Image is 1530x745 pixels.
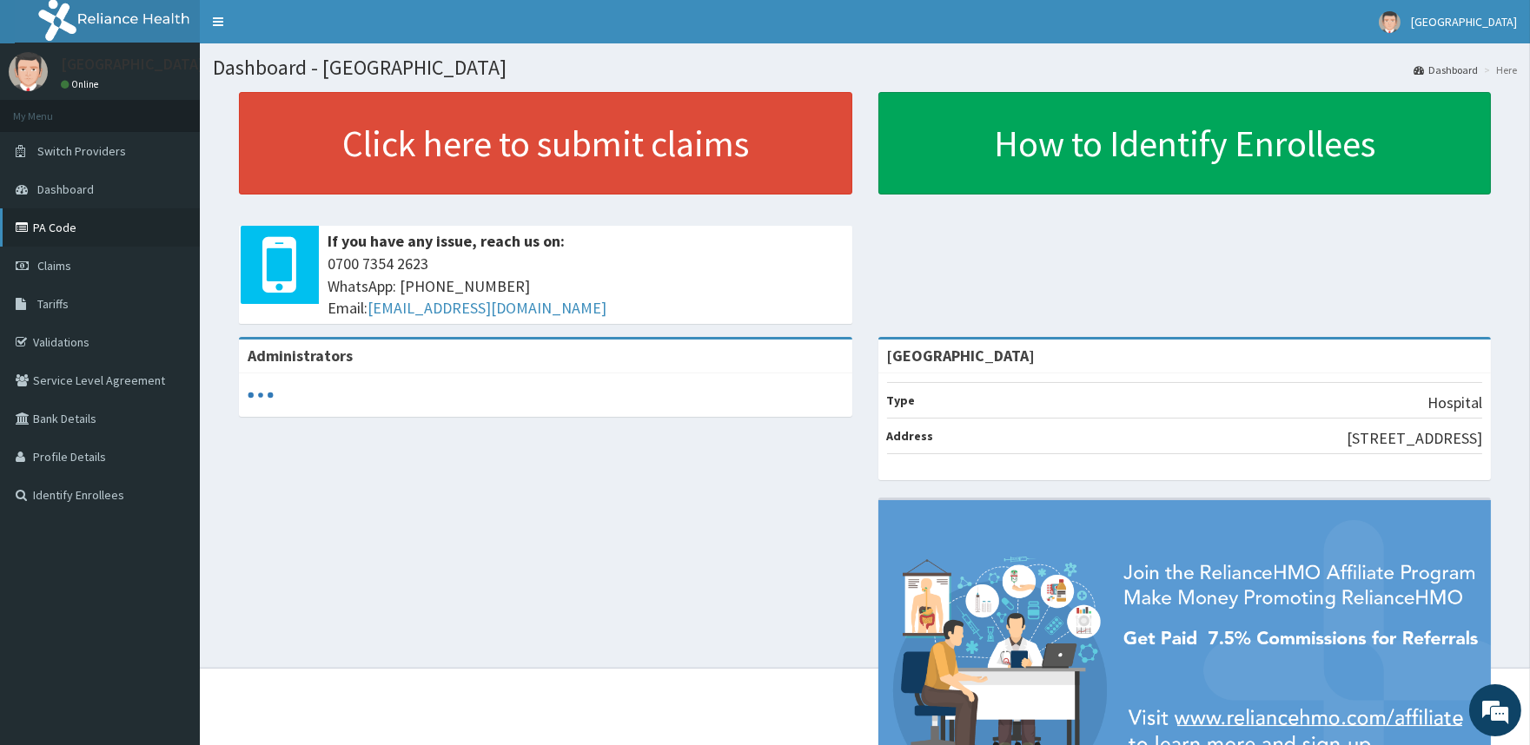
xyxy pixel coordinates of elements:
p: [STREET_ADDRESS] [1347,427,1482,450]
li: Here [1480,63,1517,77]
p: [GEOGRAPHIC_DATA] [61,56,204,72]
h1: Dashboard - [GEOGRAPHIC_DATA] [213,56,1517,79]
span: 0700 7354 2623 WhatsApp: [PHONE_NUMBER] Email: [328,253,844,320]
b: If you have any issue, reach us on: [328,231,565,251]
b: Address [887,428,934,444]
a: [EMAIL_ADDRESS][DOMAIN_NAME] [368,298,606,318]
span: Dashboard [37,181,94,197]
a: Dashboard [1414,63,1478,77]
span: [GEOGRAPHIC_DATA] [1411,14,1517,30]
b: Administrators [248,346,353,366]
p: Hospital [1427,392,1482,414]
b: Type [887,392,916,408]
span: Claims [37,258,71,274]
a: How to Identify Enrollees [878,92,1492,194]
span: Switch Providers [37,143,126,159]
a: Online [61,78,103,90]
a: Click here to submit claims [239,92,852,194]
svg: audio-loading [248,382,274,408]
img: User Image [9,52,48,91]
strong: [GEOGRAPHIC_DATA] [887,346,1036,366]
span: Tariffs [37,296,69,312]
img: User Image [1379,11,1401,33]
